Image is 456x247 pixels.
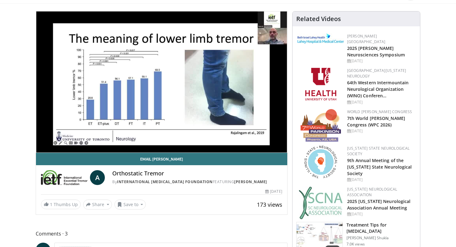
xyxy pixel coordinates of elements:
[50,201,52,207] span: 1
[112,179,282,185] div: By FEATURING
[257,201,282,208] span: 173 views
[301,109,341,142] img: 16fe1da8-a9a0-4f15-bd45-1dd1acf19c34.png.150x105_q85_autocrop_double_scale_upscale_version-0.2.png
[304,146,337,178] img: 71a8b48c-8850-4916-bbdd-e2f3ccf11ef9.png.150x105_q85_autocrop_double_scale_upscale_version-0.2.png
[347,128,415,134] div: [DATE]
[347,109,412,114] a: World [PERSON_NAME] Congress
[347,187,397,197] a: [US_STATE] Neurological Association
[347,33,386,44] a: [PERSON_NAME][GEOGRAPHIC_DATA]
[305,68,336,100] img: f6362829-b0a3-407d-a044-59546adfd345.png.150x105_q85_autocrop_double_scale_upscale_version-0.2.png
[36,11,287,153] video-js: Video Player
[347,157,412,176] a: 9th Annual Meeting of the [US_STATE] State Neurological Society
[347,115,405,128] a: 7th World [PERSON_NAME] Congress (WPC 2026)
[41,170,87,185] img: International Essential Tremor Foundation
[83,200,112,210] button: Share
[347,68,406,79] a: [GEOGRAPHIC_DATA][US_STATE] Neurology
[347,177,415,183] div: [DATE]
[347,58,415,64] div: [DATE]
[90,170,105,185] a: A
[112,170,282,177] h4: Orthostatic Tremor
[346,242,365,247] p: 7.0K views
[347,80,409,99] a: 64th Western Intermountain Neurological Organization (WINO) Conferen…
[296,15,341,23] h4: Related Videos
[234,179,267,184] a: [PERSON_NAME]
[36,230,288,238] span: Comments 3
[347,211,415,217] div: [DATE]
[265,189,282,194] div: [DATE]
[347,198,411,211] a: 2025 [US_STATE] Neurological Association Annual Meeting
[297,33,344,44] img: e7977282-282c-4444-820d-7cc2733560fd.jpg.150x105_q85_autocrop_double_scale_upscale_version-0.2.jpg
[347,45,405,58] a: 2025 [PERSON_NAME] Neurosciences Symposium
[347,146,410,157] a: [US_STATE] State Neurological Society
[299,187,343,219] img: b123db18-9392-45ae-ad1d-42c3758a27aa.jpg.150x105_q85_autocrop_double_scale_upscale_version-0.2.jpg
[346,236,416,240] p: [PERSON_NAME] Shukla
[114,200,146,210] button: Save to
[347,99,415,105] div: [DATE]
[36,153,287,165] a: Email [PERSON_NAME]
[41,200,81,209] a: 1 Thumbs Up
[117,179,213,184] a: International [MEDICAL_DATA] Foundation
[346,222,416,234] h3: Treatment Tips for [MEDICAL_DATA]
